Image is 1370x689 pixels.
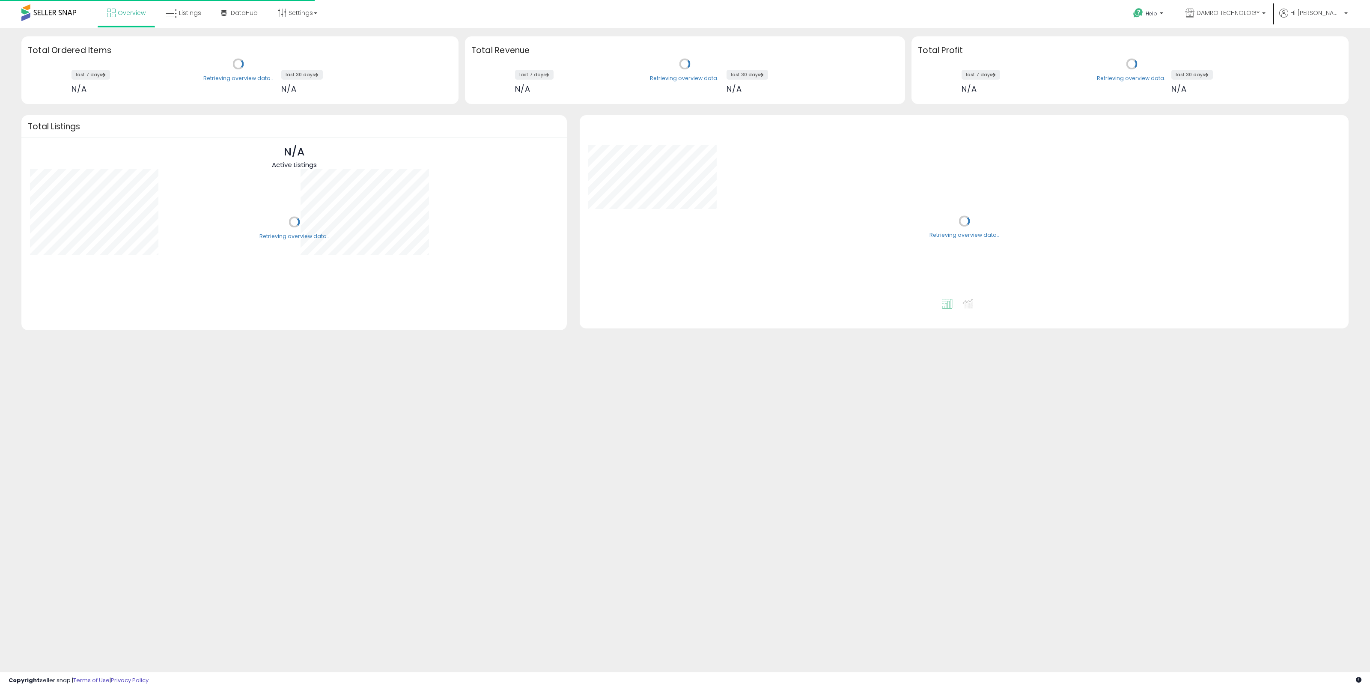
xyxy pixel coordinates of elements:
div: Retrieving overview data.. [929,232,999,239]
span: Help [1146,10,1157,17]
span: DataHub [231,9,258,17]
span: Listings [179,9,201,17]
div: Retrieving overview data.. [203,75,273,82]
div: Retrieving overview data.. [259,233,329,240]
a: Hi [PERSON_NAME] [1279,9,1348,28]
span: Hi [PERSON_NAME] [1290,9,1342,17]
div: Retrieving overview data.. [1097,75,1167,82]
span: DAMRO TECHNOLOGY [1197,9,1260,17]
span: Overview [118,9,146,17]
div: Retrieving overview data.. [650,75,720,82]
i: Get Help [1133,8,1144,18]
a: Help [1126,1,1172,28]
